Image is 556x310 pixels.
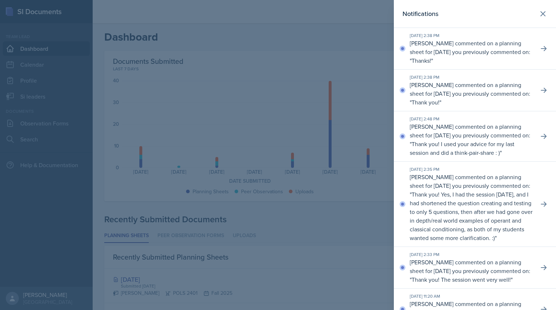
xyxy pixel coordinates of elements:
[410,80,533,107] p: [PERSON_NAME] commented on a planning sheet for [DATE] you previously commented on: " "
[410,166,533,173] div: [DATE] 2:35 PM
[412,98,439,106] p: Thank you!
[410,140,514,157] p: Thank you! I used your advice for my last session and did a think-pair-share : )
[410,116,533,122] div: [DATE] 2:48 PM
[412,276,511,284] p: Thank you! The session went very well!
[410,39,533,65] p: [PERSON_NAME] commented on a planning sheet for [DATE] you previously commented on: " "
[412,57,431,65] p: Thanks!
[403,9,438,19] h2: Notifications
[410,122,533,157] p: [PERSON_NAME] commented on a planning sheet for [DATE] you previously commented on: " "
[410,251,533,258] div: [DATE] 2:33 PM
[410,32,533,39] div: [DATE] 2:38 PM
[410,293,533,299] div: [DATE] 11:20 AM
[410,74,533,80] div: [DATE] 2:38 PM
[410,173,533,242] p: [PERSON_NAME] commented on a planning sheet for [DATE] you previously commented on: " "
[410,258,533,284] p: [PERSON_NAME] commented on a planning sheet for [DATE] you previously commented on: " "
[410,190,532,242] p: Thank you! Yes, I had the session [DATE], and I had shortened the question creating and testing t...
